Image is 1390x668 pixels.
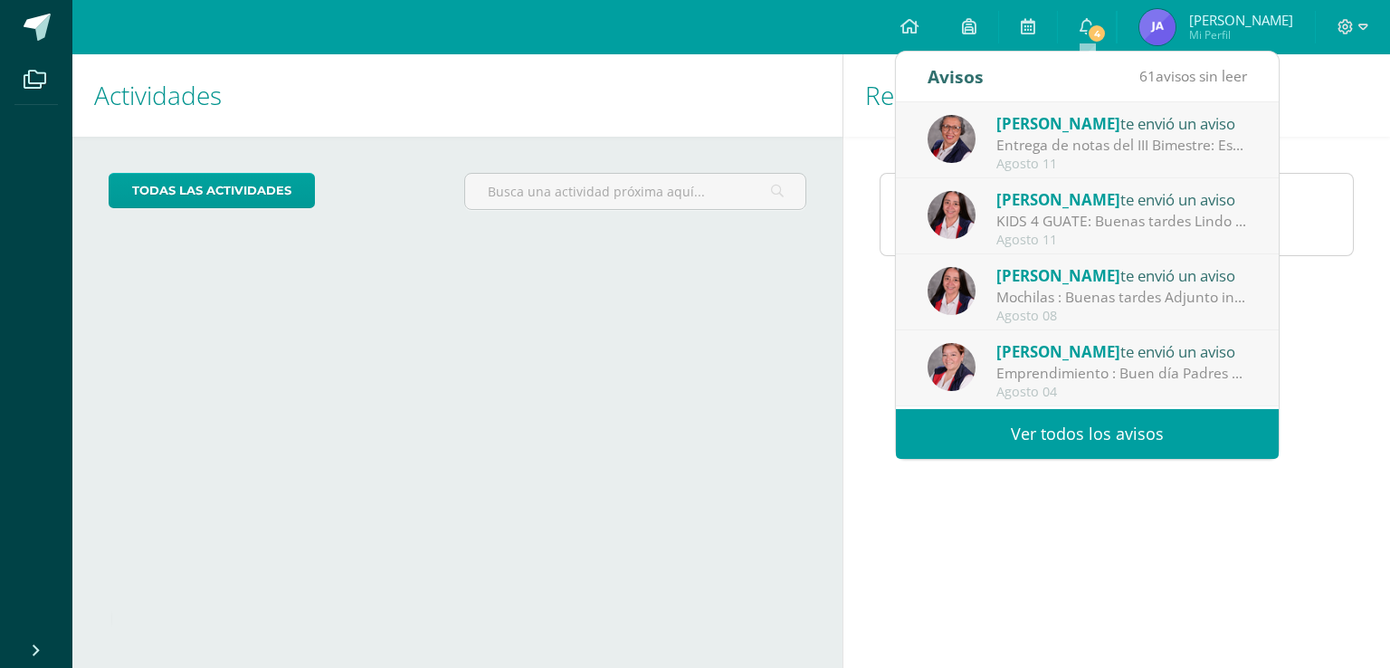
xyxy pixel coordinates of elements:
span: [PERSON_NAME] [996,113,1120,134]
div: Agosto 08 [996,309,1248,324]
h1: Rendimiento de mis hijos [865,54,1368,137]
div: Agosto 11 [996,157,1248,172]
input: Busca una actividad próxima aquí... [465,174,804,209]
a: Ver todos los avisos [896,409,1279,459]
span: [PERSON_NAME] [996,265,1120,286]
span: [PERSON_NAME] [996,341,1120,362]
div: Agosto 11 [996,233,1248,248]
div: Emprendimiento : Buen día Padres de Familia: Como es de su conocimiento, los alumnos de sexto pri... [996,363,1248,384]
span: [PERSON_NAME] [1189,11,1293,29]
div: te envió un aviso [996,111,1248,135]
h1: Actividades [94,54,821,137]
div: Avisos [928,52,984,101]
div: Mochilas : Buenas tardes Adjunto información importante Saludos [996,287,1248,308]
img: 515c5177a1ef4d0b9ca288f83631a4e4.png [928,191,976,239]
span: [PERSON_NAME] [996,189,1120,210]
div: Agosto 04 [996,385,1248,400]
div: te envió un aviso [996,187,1248,211]
img: 55af0046b199c2f8f4a7eb94cb459e87.png [928,343,976,391]
span: 4 [1087,24,1107,43]
div: Entrega de notas del III Bimestre: Estimados padres de familila, es un gusto saludarlos. A contin... [996,135,1248,156]
a: todas las Actividades [109,173,315,208]
span: Mi Perfil [1189,27,1293,43]
span: avisos sin leer [1139,66,1247,86]
div: te envió un aviso [996,263,1248,287]
img: 152545c66fa729f3a299668c0634c493.png [1139,9,1176,45]
span: 61 [1139,66,1156,86]
div: te envió un aviso [996,339,1248,363]
img: 515c5177a1ef4d0b9ca288f83631a4e4.png [928,267,976,315]
div: KIDS 4 GUATE: Buenas tardes Lindo inicio de semana Ya se acerca la fecha en la que los alumnos de... [996,211,1248,232]
img: b73d8368e53b102793b71a4f6376ea4c.png [928,115,976,163]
